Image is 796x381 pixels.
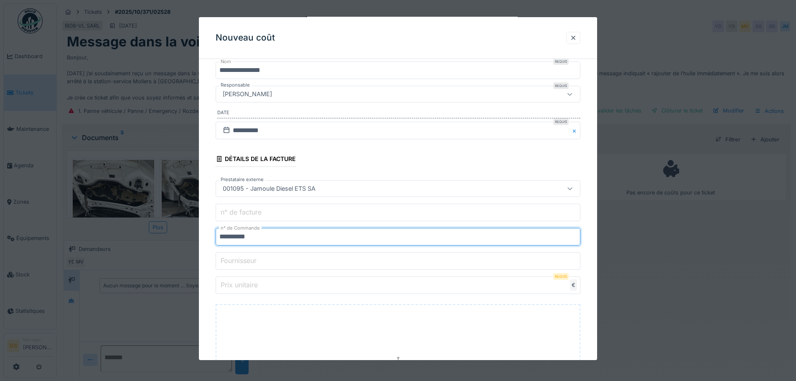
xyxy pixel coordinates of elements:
[219,89,275,99] div: [PERSON_NAME]
[219,280,259,290] label: Prix unitaire
[570,279,577,291] div: €
[217,109,580,118] label: Date
[219,58,233,65] label: Nom
[219,176,265,183] label: Prestataire externe
[219,207,263,217] label: n° de facture
[553,273,569,280] div: Requis
[216,33,275,43] h3: Nouveau coût
[553,58,569,65] div: Requis
[219,82,252,89] label: Responsable
[219,184,319,193] div: 001095 - Jamoule Diesel ETS SA
[216,153,296,167] div: Détails de la facture
[219,225,262,232] label: n° de Commande
[553,118,569,125] div: Requis
[553,82,569,89] div: Requis
[219,256,258,266] label: Fournisseur
[571,122,580,139] button: Close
